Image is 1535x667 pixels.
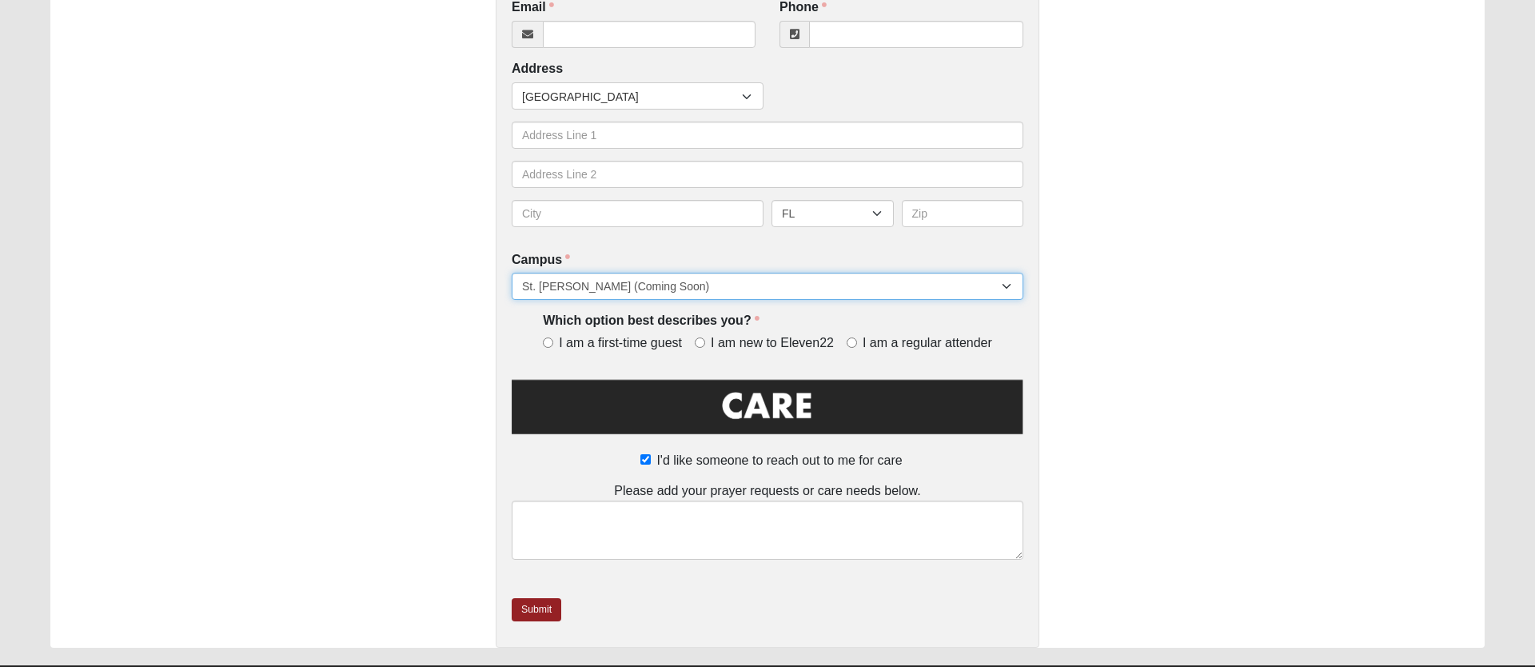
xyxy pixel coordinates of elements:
input: Address Line 1 [512,122,1023,149]
span: I am a first-time guest [559,334,682,353]
span: I am a regular attender [863,334,992,353]
input: Zip [902,200,1024,227]
input: Address Line 2 [512,161,1023,188]
input: I am new to Eleven22 [695,337,705,348]
div: Please add your prayer requests or care needs below. [512,481,1023,560]
input: City [512,200,764,227]
a: Submit [512,598,561,621]
label: Which option best describes you? [543,312,759,330]
span: I am new to Eleven22 [711,334,834,353]
input: I am a first-time guest [543,337,553,348]
input: I am a regular attender [847,337,857,348]
label: Campus [512,251,570,270]
input: I'd like someone to reach out to me for care [640,454,651,465]
span: [GEOGRAPHIC_DATA] [522,83,742,110]
span: I'd like someone to reach out to me for care [656,453,902,467]
label: Address [512,60,563,78]
img: Care.png [512,376,1023,448]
